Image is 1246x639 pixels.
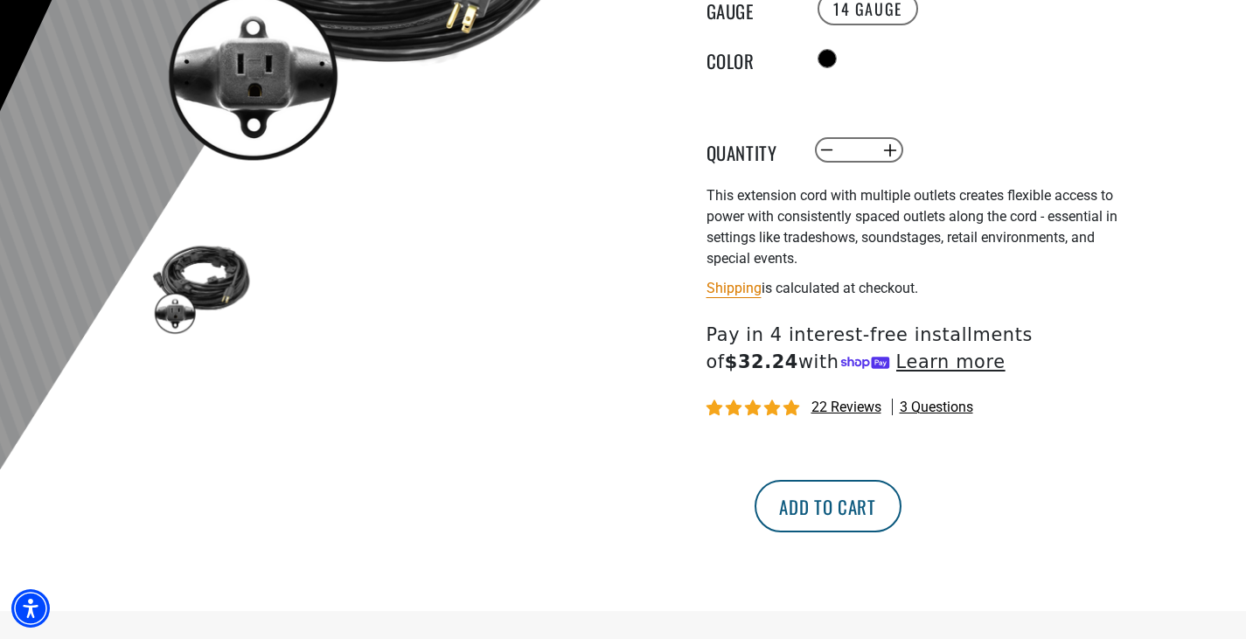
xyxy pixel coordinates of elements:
[707,276,1135,300] div: is calculated at checkout.
[707,139,794,162] label: Quantity
[811,399,881,415] span: 22 reviews
[707,47,794,70] legend: Color
[707,280,762,296] a: Shipping
[900,398,973,417] span: 3 questions
[707,400,803,417] span: 4.95 stars
[150,236,252,337] img: black
[707,187,1117,267] span: This extension cord with multiple outlets creates flexible access to power with consistently spac...
[11,589,50,628] div: Accessibility Menu
[755,480,901,532] button: Add to cart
